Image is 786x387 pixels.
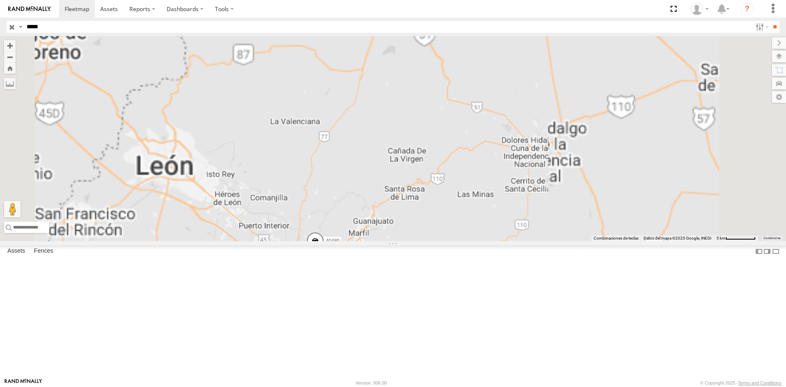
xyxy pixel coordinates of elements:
[700,380,781,385] div: © Copyright 2025 -
[738,380,781,385] a: Terms and Conditions
[752,21,770,33] label: Search Filter Options
[716,236,725,240] span: 5 km
[8,6,51,12] img: rand-logo.svg
[4,201,20,217] button: Arrastra el hombrecito naranja al mapa para abrir Street View
[356,380,387,385] div: Version: 306.00
[4,78,16,89] label: Measure
[688,3,711,15] div: Gabriela Espinoza
[763,245,771,257] label: Dock Summary Table to the Right
[772,91,786,103] label: Map Settings
[755,245,763,257] label: Dock Summary Table to the Left
[644,236,711,240] span: Datos del mapa ©2025 Google, INEGI
[741,2,754,16] i: ?
[326,238,339,243] span: 40480
[30,246,57,257] label: Fences
[594,235,639,241] button: Combinaciones de teclas
[763,237,781,240] a: Condiciones
[772,245,780,257] label: Hide Summary Table
[3,246,29,257] label: Assets
[714,235,758,241] button: Escala del mapa: 5 km por 70 píxeles
[17,21,24,33] label: Search Query
[5,379,42,387] a: Visit our Website
[4,63,16,74] button: Zoom Home
[4,51,16,63] button: Zoom out
[4,40,16,51] button: Zoom in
